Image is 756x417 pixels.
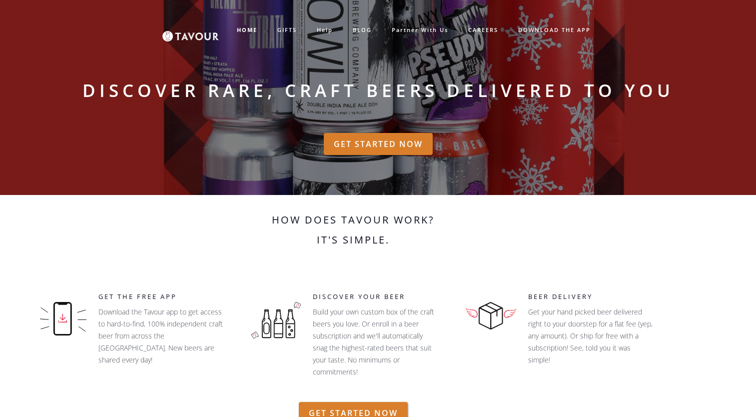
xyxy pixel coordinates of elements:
[211,210,496,260] h2: How does Tavour work? It's simple.
[82,78,674,102] strong: Discover rare, craft beers delivered to you
[98,292,229,302] h5: GET THE FREE APP
[508,22,601,38] a: DOWNLOAD THE APP
[382,22,458,38] a: partner with us
[267,22,307,38] a: GIFTS
[307,22,343,38] a: help
[528,292,673,302] h5: Beer Delivery
[313,292,448,302] h5: Discover your beer
[458,22,508,38] a: CAREERS
[324,133,433,155] a: GET STARTED NOW
[98,306,223,366] p: Download the Tavour app to get access to hard-to-find, 100% independent craft beer from across th...
[528,306,653,390] p: Get your hand picked beer delivered right to your doorstep for a flat fee (yep, any amount). Or s...
[227,22,267,38] a: HOME
[237,26,257,33] strong: HOME
[343,22,382,38] a: BLOG
[313,306,438,378] p: Build your own custom box of the craft beers you love. Or enroll in a beer subscription and we'll...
